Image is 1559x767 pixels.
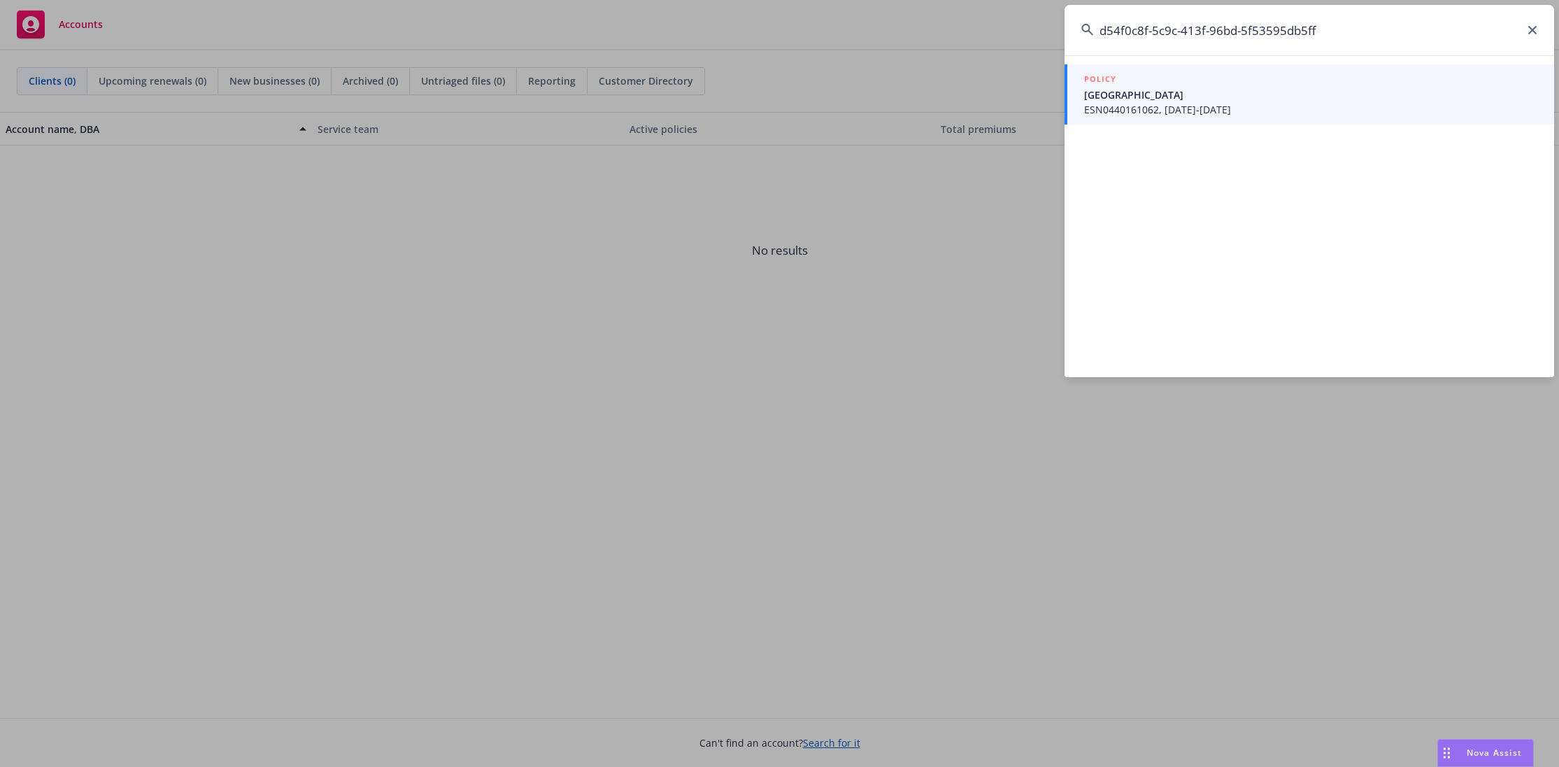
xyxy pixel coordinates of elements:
[1084,87,1537,102] span: [GEOGRAPHIC_DATA]
[1065,64,1554,125] a: POLICY[GEOGRAPHIC_DATA]ESN0440161062, [DATE]-[DATE]
[1084,72,1116,86] h5: POLICY
[1084,102,1537,117] span: ESN0440161062, [DATE]-[DATE]
[1467,747,1522,759] span: Nova Assist
[1437,739,1534,767] button: Nova Assist
[1065,5,1554,55] input: Search...
[1438,740,1455,766] div: Drag to move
